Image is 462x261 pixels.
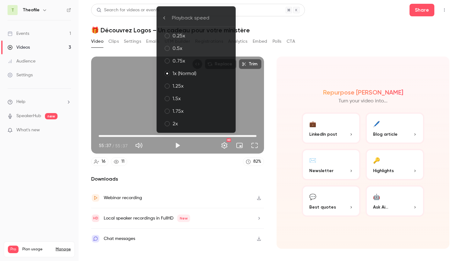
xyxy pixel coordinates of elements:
ul: Settings [157,7,235,133]
div: 2x [173,120,230,128]
div: 1x (Normal) [173,70,230,77]
div: 1.5x [173,95,230,102]
div: 0.75x [173,57,230,65]
div: 1.25x [173,82,230,90]
div: 1.75x [173,107,230,115]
